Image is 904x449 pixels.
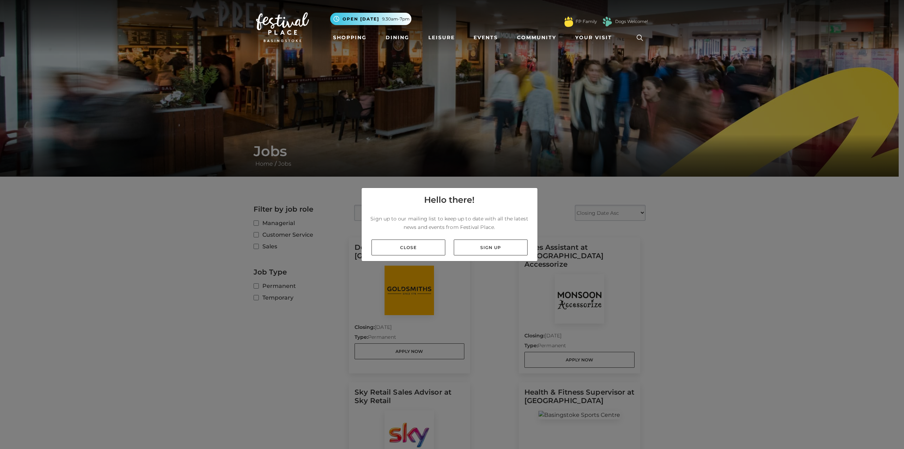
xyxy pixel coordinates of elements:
a: Dining [383,31,412,44]
img: Festival Place Logo [256,12,309,42]
span: 9.30am-7pm [382,16,410,22]
a: Events [471,31,501,44]
span: Your Visit [575,34,612,41]
a: FP Family [576,18,597,25]
button: Open [DATE] 9.30am-7pm [330,13,411,25]
a: Community [514,31,559,44]
span: Open [DATE] [343,16,379,22]
h4: Hello there! [424,194,475,206]
a: Your Visit [572,31,618,44]
a: Sign up [454,240,528,255]
a: Dogs Welcome! [615,18,648,25]
a: Shopping [330,31,369,44]
a: Close [371,240,445,255]
p: Sign up to our mailing list to keep up to date with all the latest news and events from Festival ... [367,214,532,231]
a: Leisure [426,31,458,44]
